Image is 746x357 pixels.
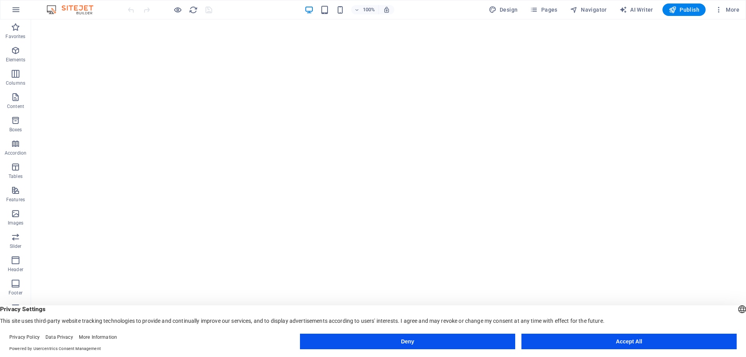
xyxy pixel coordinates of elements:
[662,3,706,16] button: Publish
[189,5,198,14] i: Reload page
[669,6,699,14] span: Publish
[7,103,24,110] p: Content
[9,290,23,296] p: Footer
[8,266,23,273] p: Header
[9,173,23,179] p: Tables
[173,5,182,14] button: Click here to leave preview mode and continue editing
[45,5,103,14] img: Editor Logo
[570,6,607,14] span: Navigator
[188,5,198,14] button: reload
[10,243,22,249] p: Slider
[567,3,610,16] button: Navigator
[6,57,26,63] p: Elements
[486,3,521,16] div: Design (Ctrl+Alt+Y)
[489,6,518,14] span: Design
[363,5,375,14] h6: 100%
[8,220,24,226] p: Images
[351,5,379,14] button: 100%
[6,197,25,203] p: Features
[5,33,25,40] p: Favorites
[619,6,653,14] span: AI Writer
[715,6,739,14] span: More
[383,6,390,13] i: On resize automatically adjust zoom level to fit chosen device.
[5,150,26,156] p: Accordion
[527,3,560,16] button: Pages
[712,3,743,16] button: More
[486,3,521,16] button: Design
[9,127,22,133] p: Boxes
[6,80,25,86] p: Columns
[616,3,656,16] button: AI Writer
[530,6,557,14] span: Pages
